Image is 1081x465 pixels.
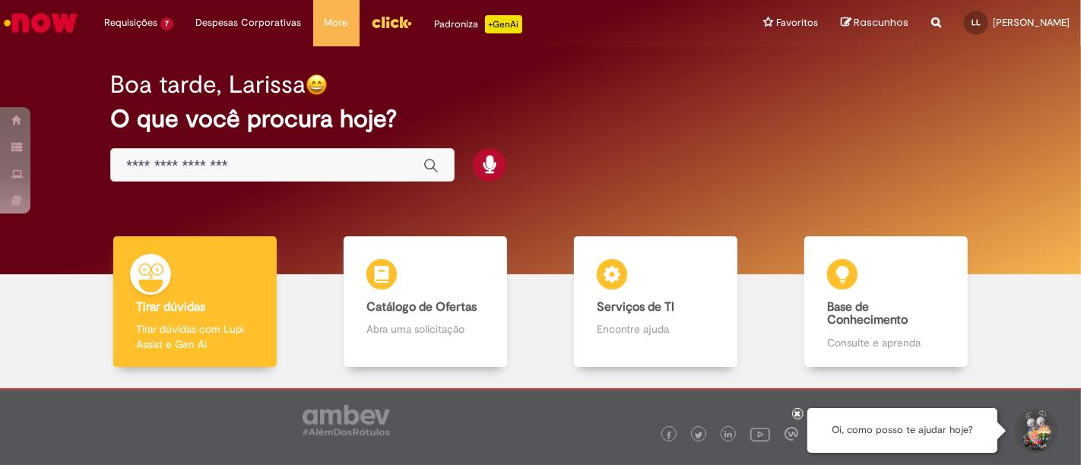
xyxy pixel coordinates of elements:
span: Despesas Corporativas [196,15,302,30]
img: logo_footer_linkedin.png [724,431,732,440]
b: Catálogo de Ofertas [366,299,477,315]
a: Catálogo de Ofertas Abra uma solicitação [310,236,540,368]
span: Requisições [104,15,157,30]
p: Encontre ajuda [597,321,714,337]
b: Tirar dúvidas [136,299,205,315]
b: Base de Conhecimento [827,299,908,328]
img: logo_footer_workplace.png [785,427,798,441]
img: click_logo_yellow_360x200.png [371,11,412,33]
p: Tirar dúvidas com Lupi Assist e Gen Ai [136,321,253,352]
span: LL [972,17,981,27]
div: Oi, como posso te ajudar hoje? [807,408,997,453]
span: 7 [160,17,173,30]
img: logo_footer_facebook.png [665,432,673,439]
span: Rascunhos [854,15,908,30]
button: Iniciar Conversa de Suporte [1013,408,1058,454]
span: [PERSON_NAME] [993,16,1070,29]
a: Serviços de TI Encontre ajuda [540,236,771,368]
img: logo_footer_ambev_rotulo_gray.png [303,405,390,435]
h2: O que você procura hoje? [110,106,971,132]
img: logo_footer_youtube.png [750,424,770,444]
b: Serviços de TI [597,299,674,315]
h2: Boa tarde, Larissa [110,71,306,98]
img: ServiceNow [2,8,80,38]
a: Tirar dúvidas Tirar dúvidas com Lupi Assist e Gen Ai [80,236,310,368]
div: Padroniza [435,15,522,33]
p: +GenAi [485,15,522,33]
span: Favoritos [776,15,818,30]
a: Rascunhos [841,16,908,30]
img: happy-face.png [306,74,328,96]
p: Abra uma solicitação [366,321,483,337]
a: Base de Conhecimento Consulte e aprenda [771,236,1001,368]
p: Consulte e aprenda [827,335,944,350]
img: logo_footer_twitter.png [695,432,702,439]
span: More [325,15,348,30]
